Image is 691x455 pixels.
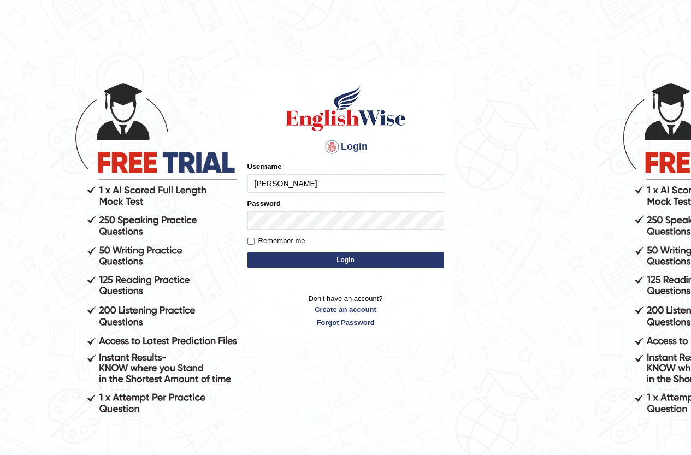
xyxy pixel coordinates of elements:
img: Logo of English Wise sign in for intelligent practice with AI [284,84,408,133]
h4: Login [247,138,444,156]
label: Password [247,198,281,209]
a: Forgot Password [247,317,444,328]
label: Remember me [247,235,305,246]
label: Username [247,161,282,172]
p: Don't have an account? [247,293,444,327]
input: Remember me [247,238,255,245]
button: Login [247,252,444,268]
a: Create an account [247,304,444,315]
